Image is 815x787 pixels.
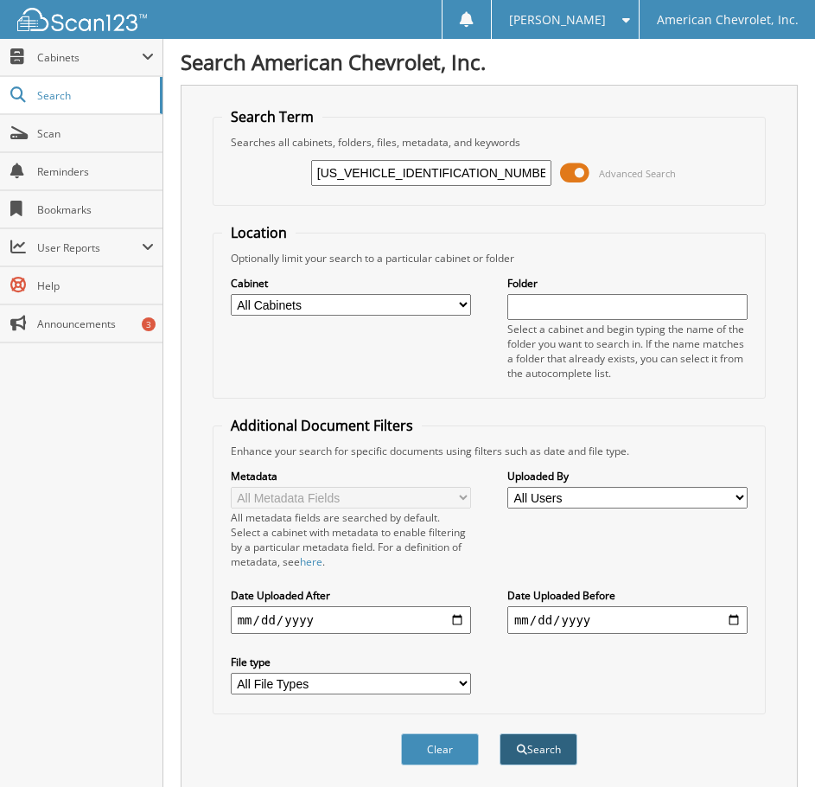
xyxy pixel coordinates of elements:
[181,48,798,76] h1: Search American Chevrolet, Inc.
[37,317,154,331] span: Announcements
[37,278,154,293] span: Help
[37,126,154,141] span: Scan
[231,510,471,569] div: All metadata fields are searched by default. Select a cabinet with metadata to enable filtering b...
[507,322,748,381] div: Select a cabinet and begin typing the name of the folder you want to search in. If the name match...
[401,733,479,765] button: Clear
[507,469,748,483] label: Uploaded By
[231,606,471,634] input: start
[231,588,471,603] label: Date Uploaded After
[231,469,471,483] label: Metadata
[507,606,748,634] input: end
[599,167,676,180] span: Advanced Search
[222,107,322,126] legend: Search Term
[142,317,156,331] div: 3
[300,554,322,569] a: here
[231,655,471,669] label: File type
[37,50,142,65] span: Cabinets
[37,88,151,103] span: Search
[507,276,748,291] label: Folder
[729,704,815,787] iframe: Chat Widget
[37,164,154,179] span: Reminders
[37,202,154,217] span: Bookmarks
[231,276,471,291] label: Cabinet
[500,733,577,765] button: Search
[222,416,422,435] legend: Additional Document Filters
[657,15,799,25] span: American Chevrolet, Inc.
[222,223,296,242] legend: Location
[222,444,757,458] div: Enhance your search for specific documents using filters such as date and file type.
[507,588,748,603] label: Date Uploaded Before
[509,15,606,25] span: [PERSON_NAME]
[37,240,142,255] span: User Reports
[17,8,147,31] img: scan123-logo-white.svg
[222,251,757,266] div: Optionally limit your search to a particular cabinet or folder
[222,135,757,150] div: Searches all cabinets, folders, files, metadata, and keywords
